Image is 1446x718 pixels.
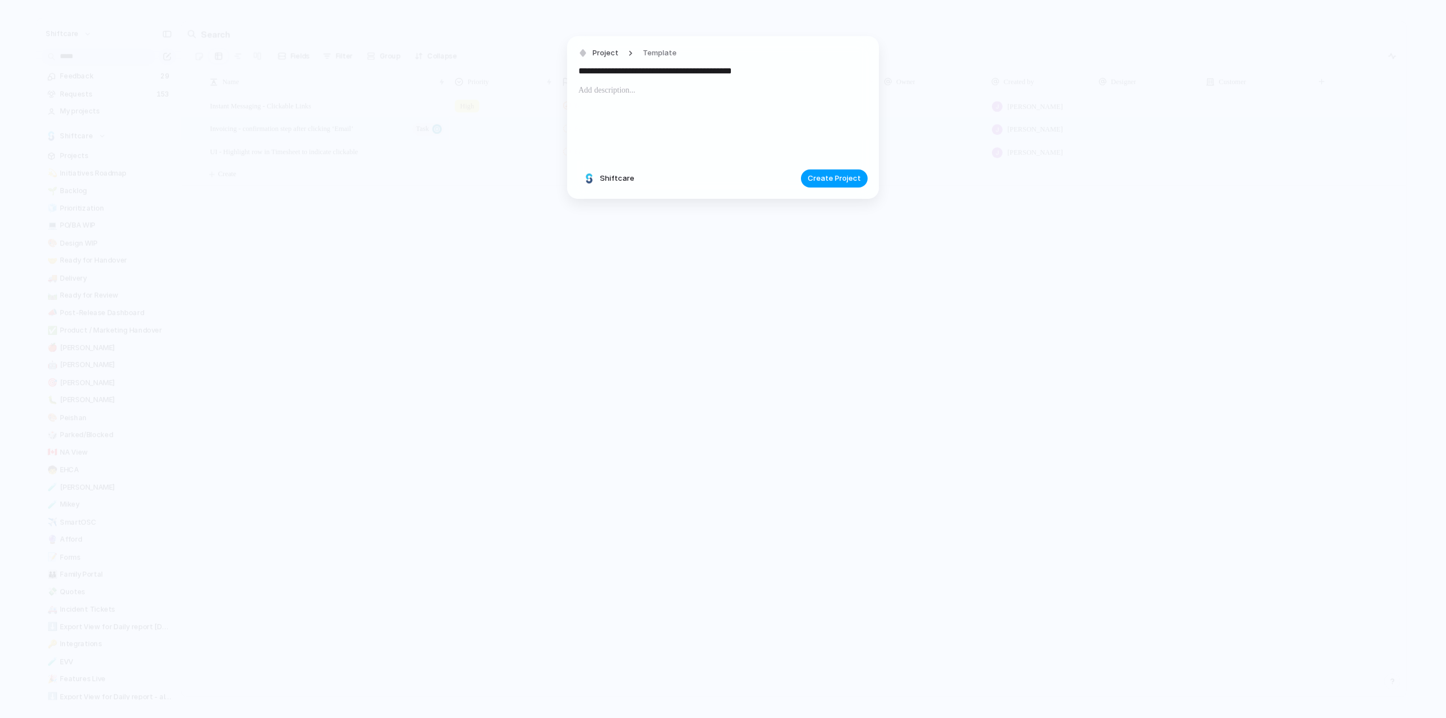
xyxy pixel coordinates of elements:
span: Shiftcare [600,173,634,184]
span: Project [593,47,619,59]
button: Project [576,45,622,62]
span: Template [643,47,677,59]
button: Template [636,45,683,62]
span: Create Project [808,173,861,184]
button: Create Project [801,169,868,188]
